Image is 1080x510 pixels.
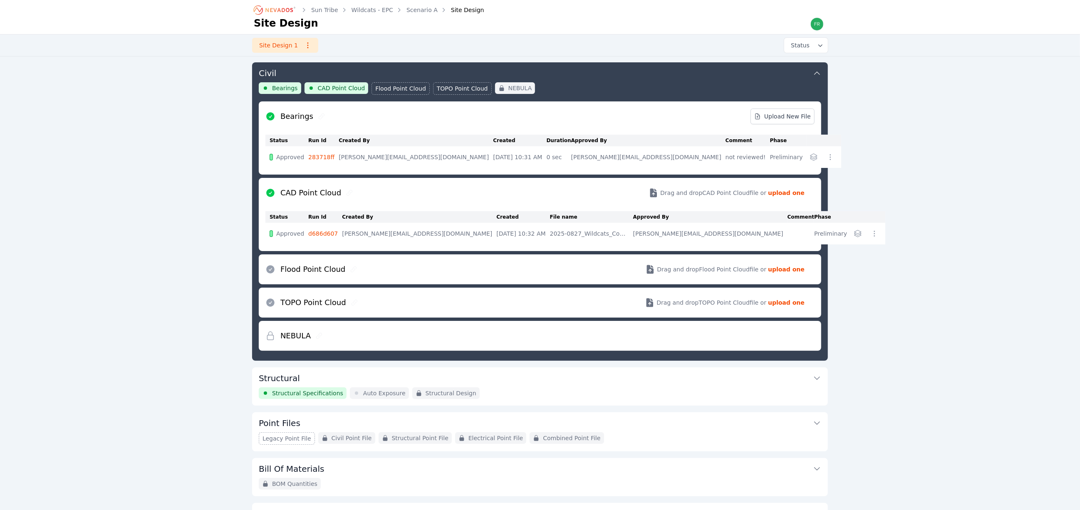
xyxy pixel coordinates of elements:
[259,67,276,79] h3: Civil
[726,135,770,146] th: Comment
[496,223,550,244] td: [DATE] 10:32 AM
[788,211,814,223] th: Comment
[770,135,807,146] th: Phase
[342,223,496,244] td: [PERSON_NAME][EMAIL_ADDRESS][DOMAIN_NAME]
[259,372,300,384] h3: Structural
[751,108,815,124] a: Upload New File
[550,211,633,223] th: File name
[332,434,372,442] span: Civil Point File
[318,84,365,92] span: CAD Point Cloud
[768,265,805,273] strong: upload one
[272,480,317,488] span: BOM Quantities
[339,135,493,146] th: Created By
[660,189,766,197] span: Drag and drop CAD Point Cloud file or
[259,463,324,475] h3: Bill Of Materials
[543,434,600,442] span: Combined Point File
[308,154,334,160] a: 283718ff
[280,264,345,275] h2: Flood Point Cloud
[311,6,338,14] a: Sun Tribe
[571,135,726,146] th: Approved By
[426,389,476,397] span: Structural Design
[375,84,426,93] span: Flood Point Cloud
[635,291,815,314] button: Drag and dropTOPO Point Cloudfile or upload one
[770,153,803,161] div: Preliminary
[342,211,496,223] th: Created By
[814,211,851,223] th: Phase
[265,211,308,223] th: Status
[265,135,308,146] th: Status
[547,153,567,161] div: 0 sec
[272,389,343,397] span: Structural Specifications
[508,84,532,92] span: NEBULA
[259,458,821,478] button: Bill Of Materials
[493,146,546,168] td: [DATE] 10:31 AM
[352,6,393,14] a: Wildcats - EPC
[550,229,629,238] div: 2025-0827_Wildcats_CogoExport.csv
[252,62,828,361] div: CivilBearingsCAD Point CloudFlood Point CloudTOPO Point CloudNEBULABearingsUpload New FileStatusR...
[280,111,313,122] h2: Bearings
[810,17,824,31] img: frida.manzo@nevados.solar
[639,181,815,204] button: Drag and dropCAD Point Cloudfile or upload one
[339,146,493,168] td: [PERSON_NAME][EMAIL_ADDRESS][DOMAIN_NAME]
[252,367,828,406] div: StructuralStructural SpecificationsAuto ExposureStructural Design
[657,265,766,273] span: Drag and drop Flood Point Cloud file or
[437,84,488,93] span: TOPO Point Cloud
[254,3,484,17] nav: Breadcrumb
[252,38,318,53] a: Site Design 1
[254,17,318,30] h1: Site Design
[252,458,828,496] div: Bill Of MaterialsBOM Quantities
[280,297,346,308] h2: TOPO Point Cloud
[726,153,766,161] div: not reviewed!
[308,211,342,223] th: Run Id
[263,434,311,443] span: Legacy Point File
[259,412,821,432] button: Point Files
[280,330,311,342] h2: NEBULA
[439,6,484,14] div: Site Design
[406,6,438,14] a: Scenario A
[259,367,821,387] button: Structural
[308,135,339,146] th: Run Id
[768,298,805,307] strong: upload one
[814,229,847,238] div: Preliminary
[276,153,304,161] span: Approved
[633,211,788,223] th: Approved By
[768,189,805,197] strong: upload one
[259,62,821,82] button: Civil
[633,223,788,244] td: [PERSON_NAME][EMAIL_ADDRESS][DOMAIN_NAME]
[363,389,406,397] span: Auto Exposure
[272,84,298,92] span: Bearings
[547,135,571,146] th: Duration
[656,298,766,307] span: Drag and drop TOPO Point Cloud file or
[571,146,726,168] td: [PERSON_NAME][EMAIL_ADDRESS][DOMAIN_NAME]
[496,211,550,223] th: Created
[280,187,341,199] h2: CAD Point Cloud
[259,417,300,429] h3: Point Files
[493,135,546,146] th: Created
[308,230,338,237] a: d686d607
[754,112,811,121] span: Upload New File
[252,412,828,451] div: Point FilesLegacy Point FileCivil Point FileStructural Point FileElectrical Point FileCombined Po...
[635,258,815,281] button: Drag and dropFlood Point Cloudfile or upload one
[784,38,828,53] button: Status
[276,229,304,238] span: Approved
[788,41,810,49] span: Status
[468,434,523,442] span: Electrical Point File
[392,434,448,442] span: Structural Point File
